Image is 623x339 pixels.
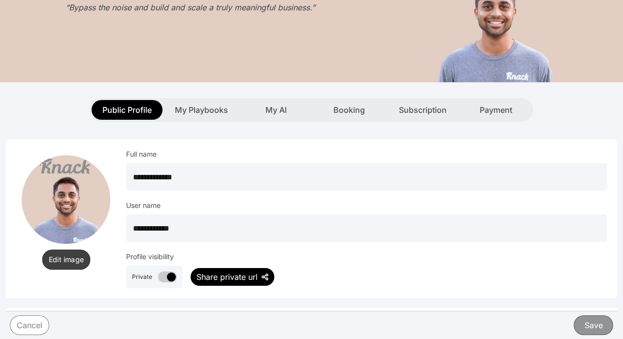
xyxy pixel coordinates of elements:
[574,315,613,335] button: Save
[460,100,531,120] button: Payment
[240,100,311,120] button: My AI
[197,271,258,283] div: Share private url
[165,100,238,120] button: My Playbooks
[314,100,385,120] button: Booking
[126,252,607,266] div: Profile visibility
[333,104,365,116] span: Booking
[102,104,152,116] span: Public Profile
[66,1,415,13] div: “Bypass the noise and build and scale a truly meaningful business.”
[399,104,447,116] span: Subscription
[175,104,228,116] span: My Playbooks
[22,155,110,244] img: SamyrQureshiHeadshot2_20250819_225716.png
[265,104,287,116] span: My AI
[10,315,49,335] button: Cancel
[126,201,607,214] div: User name
[126,149,607,163] div: Full name
[92,100,163,120] button: Public Profile
[387,100,458,120] button: Subscription
[132,273,152,281] div: Private
[191,268,274,286] button: Share private url
[480,104,512,116] span: Payment
[42,249,90,270] button: Edit image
